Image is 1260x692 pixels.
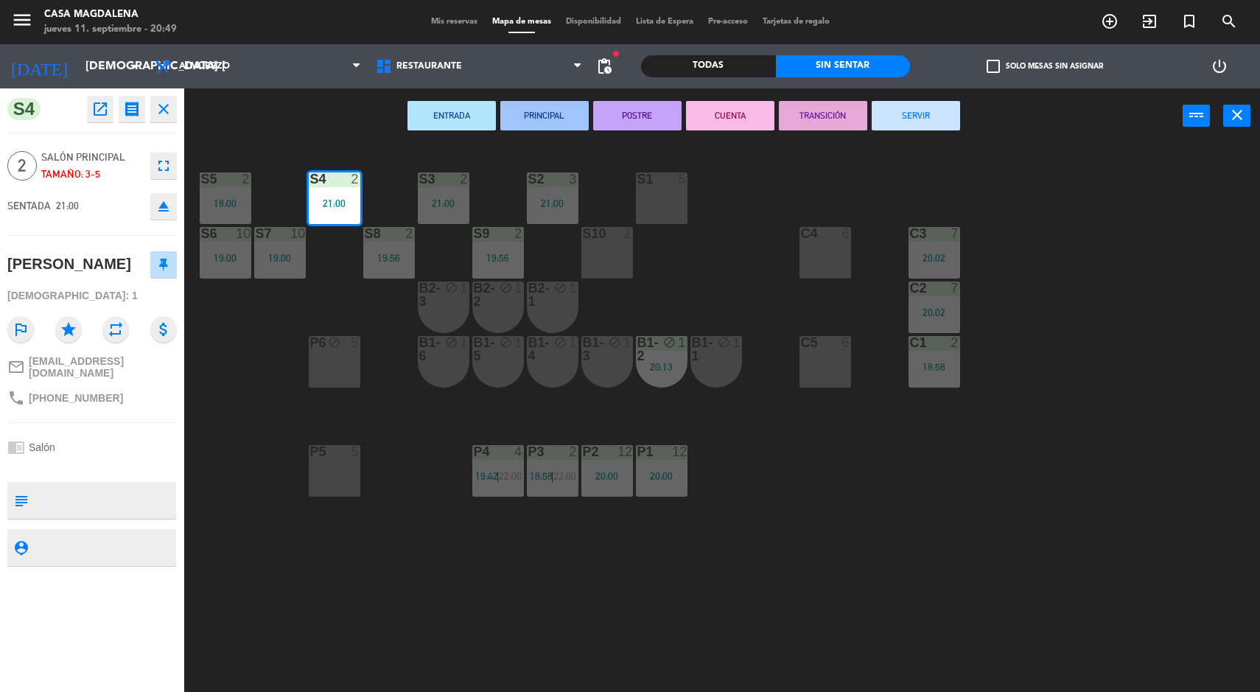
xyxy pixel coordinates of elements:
[569,336,578,349] div: 1
[155,100,172,118] i: close
[418,198,469,209] div: 21:00
[637,172,638,186] div: S1
[909,362,960,372] div: 18:58
[179,61,230,71] span: Almuerzo
[636,471,687,481] div: 20:00
[514,445,523,458] div: 4
[485,18,559,26] span: Mapa de mesas
[569,445,578,458] div: 2
[987,60,1000,73] span: check_box_outline_blank
[126,57,144,75] i: arrow_drop_down
[623,227,632,240] div: 2
[951,227,959,240] div: 7
[102,316,129,343] i: repeat
[290,227,305,240] div: 10
[581,471,633,481] div: 20:00
[701,18,755,26] span: Pre-acceso
[310,336,311,349] div: P6
[528,336,529,363] div: B1-4
[910,336,911,349] div: C1
[310,445,311,458] div: P5
[351,336,360,349] div: 5
[1220,13,1238,30] i: search
[500,336,512,349] i: block
[242,172,251,186] div: 2
[475,470,498,482] span: 19:42
[732,336,741,349] div: 1
[7,151,37,181] span: 2
[236,227,251,240] div: 10
[595,57,613,75] span: pending_actions
[29,355,177,379] span: [EMAIL_ADDRESS][DOMAIN_NAME]
[559,18,629,26] span: Disponibilidad
[7,316,34,343] i: outlined_flag
[1183,105,1210,127] button: power_input
[7,98,41,120] span: S4
[119,96,145,122] button: receipt
[569,282,578,295] div: 1
[527,198,578,209] div: 21:00
[514,336,523,349] div: 1
[612,49,620,58] span: fiber_manual_record
[500,101,589,130] button: PRINCIPAL
[460,172,469,186] div: 2
[951,336,959,349] div: 2
[200,253,251,263] div: 19:00
[419,172,420,186] div: S3
[123,100,141,118] i: receipt
[41,166,143,183] div: Tamaño: 3-5
[405,227,414,240] div: 2
[499,470,522,482] span: 22:00
[554,336,567,349] i: block
[351,172,360,186] div: 2
[87,96,113,122] button: open_in_new
[1223,105,1250,127] button: close
[686,101,774,130] button: CUENTA
[200,198,251,209] div: 18:00
[201,227,202,240] div: S6
[1228,106,1246,124] i: close
[11,9,33,36] button: menu
[407,101,496,130] button: ENTRADA
[528,282,529,308] div: B2-1
[528,172,529,186] div: S2
[1211,57,1228,75] i: power_settings_new
[909,253,960,263] div: 20:02
[1101,13,1119,30] i: add_circle_outline
[254,253,306,263] div: 19:00
[617,445,632,458] div: 12
[150,316,177,343] i: attach_money
[718,336,730,349] i: block
[150,96,177,122] button: close
[460,282,469,295] div: 1
[609,336,621,349] i: block
[445,336,458,349] i: block
[7,283,177,309] div: [DEMOGRAPHIC_DATA]: 1
[951,282,959,295] div: 7
[56,200,79,212] span: 21:00
[11,9,33,31] i: menu
[528,445,529,458] div: P3
[155,157,172,175] i: fullscreen
[13,539,29,556] i: person_pin
[7,252,131,276] div: [PERSON_NAME]
[629,18,701,26] span: Lista de Espera
[637,445,638,458] div: P1
[530,470,553,482] span: 18:58
[636,362,687,372] div: 20:13
[13,492,29,508] i: subject
[445,282,458,294] i: block
[497,470,500,482] span: |
[514,282,523,295] div: 1
[910,227,911,240] div: C3
[554,282,567,294] i: block
[7,438,25,456] i: chrome_reader_mode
